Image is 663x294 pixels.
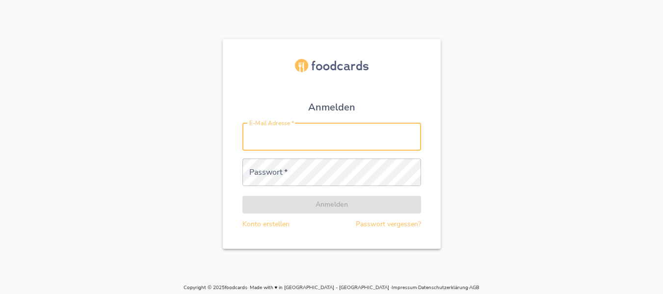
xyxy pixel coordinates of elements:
a: Impressum [392,284,417,291]
a: Konto erstellen [242,219,290,229]
h1: Anmelden [308,102,355,113]
p: Copyright © 2025 · Made with ♥ in [GEOGRAPHIC_DATA] - [GEOGRAPHIC_DATA] · · · [6,284,657,292]
a: AGB [469,284,479,291]
a: Datenschutzerklärung [418,284,468,291]
a: Passwort vergessen? [356,219,421,229]
a: foodcards [225,284,247,291]
img: foodcards [295,59,369,72]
